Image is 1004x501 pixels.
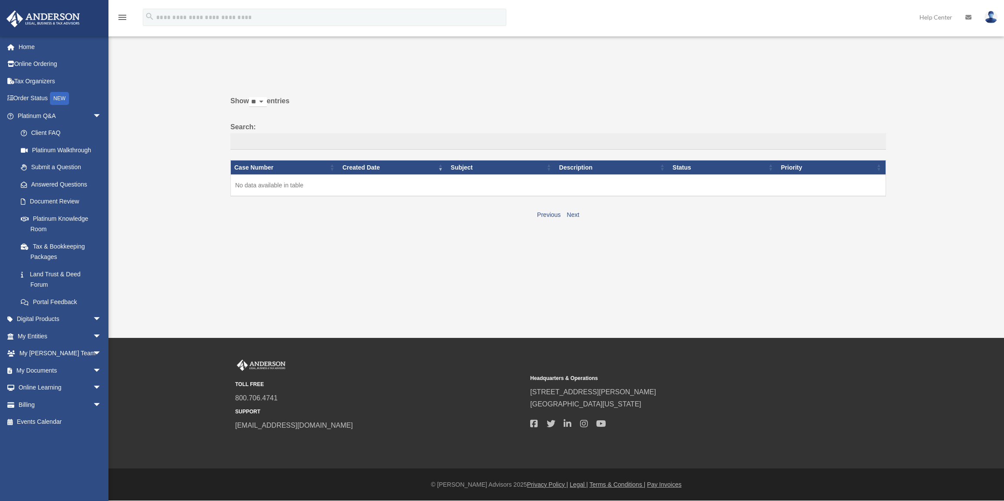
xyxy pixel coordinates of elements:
a: My Documentsarrow_drop_down [6,362,115,379]
a: Next [567,211,579,218]
a: Privacy Policy | [527,481,568,488]
a: menu [117,15,128,23]
i: menu [117,12,128,23]
a: Order StatusNEW [6,90,115,108]
a: 800.706.4741 [235,394,278,402]
img: Anderson Advisors Platinum Portal [4,10,82,27]
div: © [PERSON_NAME] Advisors 2025 [108,479,1004,490]
a: [GEOGRAPHIC_DATA][US_STATE] [530,400,641,408]
span: arrow_drop_down [93,379,110,397]
th: Priority: activate to sort column ascending [778,160,886,175]
a: Home [6,38,115,56]
th: Description: activate to sort column ascending [556,160,669,175]
a: Platinum Knowledge Room [12,210,110,238]
small: Headquarters & Operations [530,374,819,383]
span: arrow_drop_down [93,107,110,125]
span: arrow_drop_down [93,345,110,363]
a: Answered Questions [12,176,106,193]
a: Pay Invoices [647,481,681,488]
a: Platinum Walkthrough [12,141,110,159]
a: My [PERSON_NAME] Teamarrow_drop_down [6,345,115,362]
a: Digital Productsarrow_drop_down [6,311,115,328]
a: My Entitiesarrow_drop_down [6,327,115,345]
i: search [145,12,154,21]
img: User Pic [984,11,997,23]
a: Client FAQ [12,124,110,142]
small: SUPPORT [235,407,524,416]
input: Search: [230,133,886,150]
label: Search: [230,121,886,150]
small: TOLL FREE [235,380,524,389]
a: Document Review [12,193,110,210]
a: Tax Organizers [6,72,115,90]
a: [STREET_ADDRESS][PERSON_NAME] [530,388,656,396]
a: Legal | [570,481,588,488]
select: Showentries [249,97,267,107]
a: Online Learningarrow_drop_down [6,379,115,396]
th: Created Date: activate to sort column ascending [339,160,447,175]
div: NEW [50,92,69,105]
th: Subject: activate to sort column ascending [447,160,556,175]
label: Show entries [230,95,886,116]
a: Submit a Question [12,159,110,176]
a: Online Ordering [6,56,115,73]
span: arrow_drop_down [93,311,110,328]
th: Status: activate to sort column ascending [669,160,778,175]
td: No data available in table [231,175,886,196]
span: arrow_drop_down [93,362,110,380]
a: Portal Feedback [12,293,110,311]
th: Case Number: activate to sort column ascending [231,160,339,175]
a: Land Trust & Deed Forum [12,265,110,293]
a: [EMAIL_ADDRESS][DOMAIN_NAME] [235,422,353,429]
span: arrow_drop_down [93,327,110,345]
span: arrow_drop_down [93,396,110,414]
a: Platinum Q&Aarrow_drop_down [6,107,110,124]
a: Tax & Bookkeeping Packages [12,238,110,265]
img: Anderson Advisors Platinum Portal [235,360,287,371]
a: Terms & Conditions | [590,481,646,488]
a: Billingarrow_drop_down [6,396,115,413]
a: Events Calendar [6,413,115,431]
a: Previous [537,211,561,218]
